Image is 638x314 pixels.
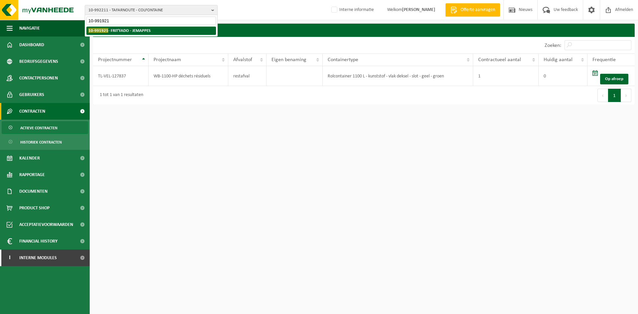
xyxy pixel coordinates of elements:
td: TL-VEL-127837 [93,66,149,86]
span: Documenten [19,183,48,200]
span: Contactpersonen [19,70,58,86]
div: 1 tot 1 van 1 resultaten [96,89,143,101]
span: Frequentie [592,57,616,62]
input: Zoeken naar gekoppelde vestigingen [86,17,216,25]
span: Acceptatievoorwaarden [19,216,73,233]
span: I [7,250,13,266]
span: 10-992211 - TAFARNOUTE - COLFONTAINE [88,5,209,15]
span: Interne modules [19,250,57,266]
a: Actieve contracten [2,121,88,134]
label: Zoeken: [545,43,561,48]
span: Product Shop [19,200,50,216]
td: WB-1100-HP déchets résiduels [149,66,228,86]
td: Rolcontainer 1100 L - kunststof - vlak deksel - slot - geel - groen [323,66,474,86]
span: Offerte aanvragen [459,7,497,13]
span: Actieve contracten [20,122,57,134]
button: 1 [608,89,621,102]
span: Contracten [19,103,45,120]
strong: - FRIT’FADO - JEMAPPES [88,28,151,33]
span: Historiek contracten [20,136,62,149]
span: Dashboard [19,37,44,53]
button: Previous [597,89,608,102]
span: Contractueel aantal [478,57,521,62]
span: Gebruikers [19,86,44,103]
td: 1 [473,66,539,86]
span: Kalender [19,150,40,166]
strong: [PERSON_NAME] [402,7,435,12]
span: Navigatie [19,20,40,37]
a: Historiek contracten [2,136,88,148]
button: 10-992211 - TAFARNOUTE - COLFONTAINE [85,5,218,15]
span: Financial History [19,233,57,250]
span: Projectnaam [154,57,181,62]
span: Containertype [328,57,358,62]
label: Interne informatie [330,5,374,15]
span: Huidig aantal [544,57,573,62]
span: Bedrijfsgegevens [19,53,58,70]
h2: Contracten [93,24,635,37]
span: 10-991921 [88,28,108,33]
span: Eigen benaming [271,57,306,62]
td: restafval [228,66,266,86]
td: 0 [539,66,588,86]
button: Next [621,89,631,102]
a: Offerte aanvragen [445,3,500,17]
span: Projectnummer [98,57,132,62]
a: Op afroep [600,74,628,84]
span: Afvalstof [233,57,252,62]
span: Rapportage [19,166,45,183]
